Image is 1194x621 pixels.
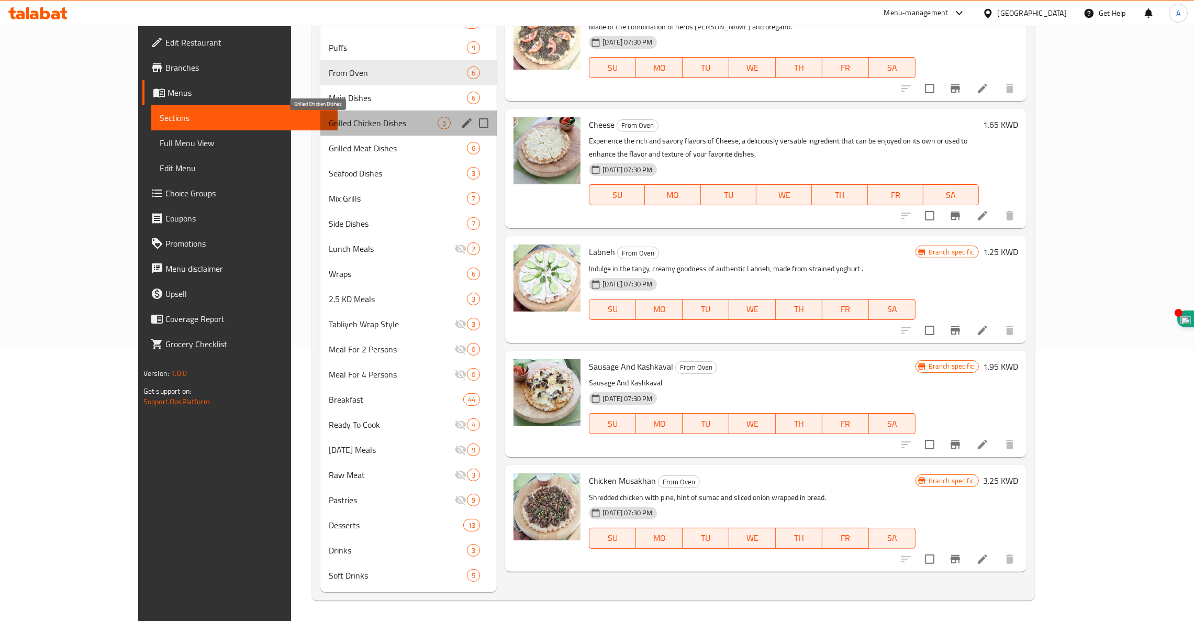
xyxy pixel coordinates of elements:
div: From Oven [658,475,700,488]
div: items [467,544,480,557]
span: MO [640,302,678,317]
span: SU [594,530,632,546]
span: Lunch Meals [329,242,454,255]
span: 0 [467,370,479,380]
span: TU [687,530,725,546]
p: Made of the combination of herbs [PERSON_NAME] and oregano. [589,20,915,34]
span: Main Dishes [329,92,467,104]
span: Version: [143,367,169,380]
span: FR [827,60,865,75]
div: Grilled Meat Dishes [329,142,467,154]
svg: Inactive section [454,418,467,431]
div: Main Dishes6 [320,85,497,110]
span: Cheese [589,117,615,132]
a: Coupons [142,206,338,231]
a: Grocery Checklist [142,331,338,357]
span: Branches [165,61,329,74]
button: MO [636,57,683,78]
span: From Oven [329,66,467,79]
button: delete [997,203,1022,228]
div: Meal For 2 Persons0 [320,337,497,362]
span: [DATE] 07:30 PM [598,37,656,47]
div: Desserts13 [320,513,497,538]
div: items [467,217,480,230]
button: SU [589,299,636,320]
img: Sausage And Kashkaval [514,359,581,426]
span: 0 [467,345,479,354]
span: TH [780,416,818,431]
svg: Inactive section [454,318,467,330]
div: items [467,469,480,481]
span: 2 [467,244,479,254]
span: Menu disclaimer [165,262,329,275]
a: Edit menu item [976,209,989,222]
span: TU [687,302,725,317]
button: TU [683,413,729,434]
span: Sections [160,112,329,124]
button: MO [636,413,683,434]
span: Promotions [165,237,329,250]
span: Edit Menu [160,162,329,174]
span: Side Dishes [329,217,467,230]
button: TH [812,184,867,205]
div: Puffs9 [320,35,497,60]
div: items [467,318,480,330]
a: Coverage Report [142,306,338,331]
button: Branch-specific-item [943,76,968,101]
button: SU [589,413,636,434]
span: From Oven [659,476,699,488]
div: Drinks [329,544,467,557]
span: Desserts [329,519,463,531]
svg: Inactive section [454,343,467,356]
button: FR [822,413,869,434]
a: Promotions [142,231,338,256]
button: FR [822,528,869,549]
span: Ready To Cook [329,418,454,431]
div: items [467,242,480,255]
div: items [467,569,480,582]
span: TU [687,416,725,431]
div: items [467,268,480,280]
p: Shredded chicken with pine, hint of sumac and sliced onion wrapped in bread. [589,491,915,504]
span: 6 [467,93,479,103]
span: 44 [464,395,479,405]
h6: 3.25 KWD [983,473,1018,488]
div: From Oven [617,119,659,132]
div: items [463,519,480,531]
span: SA [873,530,911,546]
div: Menu-management [884,7,948,19]
span: 4 [467,420,479,430]
span: Raw Meat [329,469,454,481]
span: Meal For 2 Persons [329,343,454,356]
div: items [467,368,480,381]
div: items [467,92,480,104]
button: Branch-specific-item [943,432,968,457]
button: Branch-specific-item [943,203,968,228]
span: 7 [467,194,479,204]
img: Cheese [514,117,581,184]
span: Seafood Dishes [329,167,467,180]
button: WE [756,184,812,205]
span: 3 [467,169,479,179]
h6: 1.65 KWD [983,117,1018,132]
button: SA [869,413,916,434]
div: Soft Drinks [329,569,467,582]
span: 13 [464,520,479,530]
span: 7 [467,219,479,229]
div: Breakfast [329,393,463,406]
a: Sections [151,105,338,130]
span: [DATE] 07:30 PM [598,508,656,518]
span: Chicken Musakhan [589,473,656,489]
span: Grilled Chicken Dishes [329,117,438,129]
p: Indulge in the tangy, creamy goodness of authentic Labneh, made from strained yoghurt . [589,262,915,275]
div: Tabliyeh Wrap Style3 [320,312,497,337]
div: From Oven [617,247,659,259]
span: Tabliyeh Wrap Style [329,318,454,330]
